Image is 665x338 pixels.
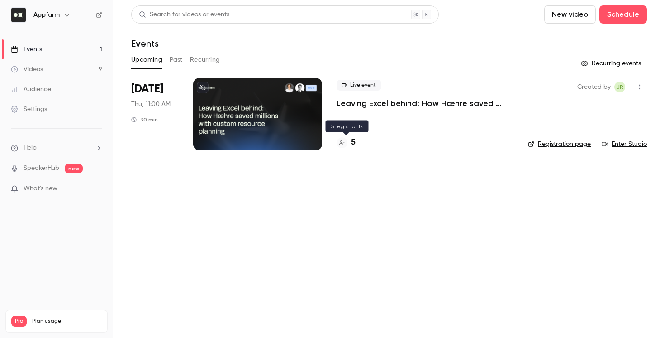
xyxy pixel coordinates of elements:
[599,5,647,24] button: Schedule
[24,164,59,173] a: SpeakerHub
[91,185,102,193] iframe: Noticeable Trigger
[602,140,647,149] a: Enter Studio
[190,53,220,67] button: Recurring
[170,53,183,67] button: Past
[11,85,51,94] div: Audience
[65,164,83,173] span: new
[131,82,163,96] span: [DATE]
[577,82,611,92] span: Created by
[24,143,37,153] span: Help
[11,316,27,327] span: Pro
[131,116,158,123] div: 30 min
[614,82,625,92] span: Julie Remen
[617,82,623,92] span: JR
[131,78,179,150] div: Sep 18 Thu, 11:00 AM (Europe/Oslo)
[337,98,513,109] a: Leaving Excel behind: How Hæhre saved millions with a custom resource planner
[544,5,596,24] button: New video
[139,10,229,19] div: Search for videos or events
[337,136,356,149] a: 5
[11,65,43,74] div: Videos
[528,140,591,149] a: Registration page
[24,184,57,193] span: What's new
[131,100,171,109] span: Thu, 11:00 AM
[32,318,102,325] span: Plan usage
[351,136,356,149] h4: 5
[11,8,26,22] img: Appfarm
[337,80,381,91] span: Live event
[131,38,159,49] h1: Events
[11,105,47,114] div: Settings
[33,10,60,19] h6: Appfarm
[11,45,42,54] div: Events
[131,53,162,67] button: Upcoming
[577,56,647,71] button: Recurring events
[11,143,102,153] li: help-dropdown-opener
